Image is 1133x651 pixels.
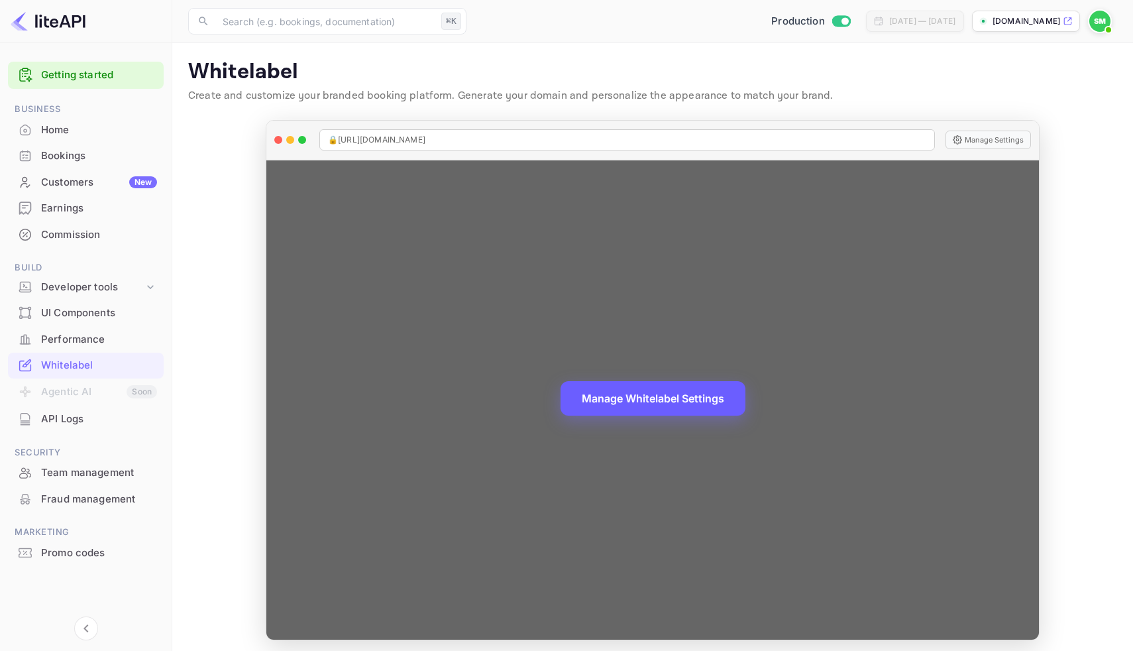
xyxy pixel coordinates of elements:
[8,117,164,143] div: Home
[8,170,164,196] div: CustomersNew
[41,280,144,295] div: Developer tools
[8,327,164,353] div: Performance
[11,11,85,32] img: LiteAPI logo
[8,487,164,511] a: Fraud management
[8,143,164,169] div: Bookings
[8,487,164,512] div: Fraud management
[215,8,436,34] input: Search (e.g. bookings, documentation)
[41,332,157,347] div: Performance
[41,68,157,83] a: Getting started
[41,123,157,138] div: Home
[8,525,164,540] span: Marketing
[41,227,157,243] div: Commission
[328,134,425,146] span: 🔒 [URL][DOMAIN_NAME]
[8,445,164,460] span: Security
[561,381,745,416] button: Manage Whitelabel Settings
[1089,11,1110,32] img: Sheroy Mistry
[8,327,164,351] a: Performance
[41,412,157,427] div: API Logs
[41,492,157,507] div: Fraud management
[8,62,164,89] div: Getting started
[945,131,1031,149] button: Manage Settings
[8,196,164,221] div: Earnings
[8,406,164,432] div: API Logs
[41,201,157,216] div: Earnings
[41,306,157,321] div: UI Components
[74,617,98,640] button: Collapse navigation
[188,59,1117,86] p: Whitelabel
[8,222,164,248] div: Commission
[41,148,157,164] div: Bookings
[766,14,855,29] div: Switch to Sandbox mode
[8,102,164,117] span: Business
[441,13,461,30] div: ⌘K
[8,540,164,565] a: Promo codes
[8,540,164,566] div: Promo codes
[8,196,164,220] a: Earnings
[8,261,164,275] span: Build
[8,353,164,377] a: Whitelabel
[41,358,157,373] div: Whitelabel
[8,300,164,326] div: UI Components
[129,176,157,188] div: New
[889,15,955,27] div: [DATE] — [DATE]
[8,170,164,194] a: CustomersNew
[8,117,164,142] a: Home
[8,406,164,431] a: API Logs
[188,88,1117,104] p: Create and customize your branded booking platform. Generate your domain and personalize the appe...
[8,353,164,379] div: Whitelabel
[8,300,164,325] a: UI Components
[8,222,164,247] a: Commission
[8,460,164,486] div: Team management
[8,276,164,299] div: Developer tools
[41,175,157,190] div: Customers
[8,143,164,168] a: Bookings
[771,14,825,29] span: Production
[41,546,157,561] div: Promo codes
[993,15,1060,27] p: [DOMAIN_NAME]
[41,465,157,481] div: Team management
[8,460,164,485] a: Team management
